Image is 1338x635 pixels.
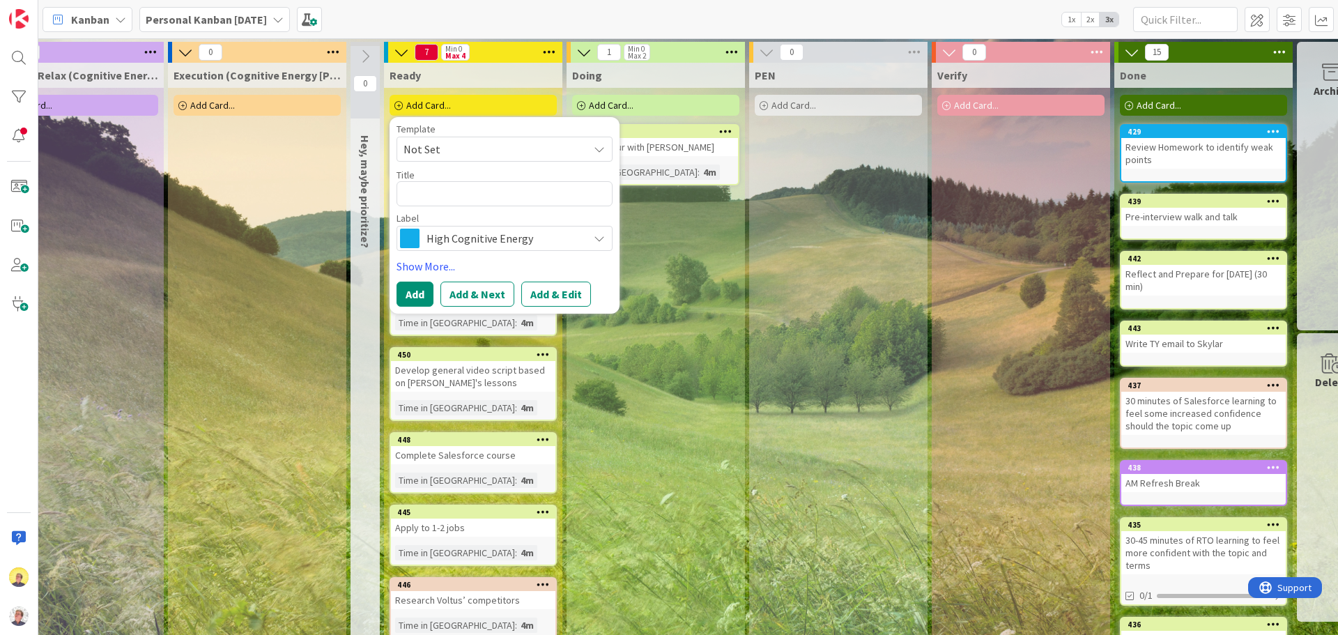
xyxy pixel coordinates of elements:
[1128,323,1286,333] div: 443
[395,545,515,560] div: Time in [GEOGRAPHIC_DATA]
[391,579,555,591] div: 446
[1137,99,1181,112] span: Add Card...
[1121,265,1286,296] div: Reflect and Prepare for [DATE] (30 min)
[517,473,537,488] div: 4m
[517,315,537,330] div: 4m
[1121,322,1286,335] div: 443
[391,349,555,392] div: 450Develop general video script based on [PERSON_NAME]'s lessons
[937,68,967,82] span: Verify
[1121,379,1286,435] div: 43730 minutes of Salesforce learning to feel some increased confidence should the topic come up
[397,435,555,445] div: 448
[397,213,419,223] span: Label
[1121,461,1286,474] div: 438
[1121,208,1286,226] div: Pre-interview walk and talk
[1128,381,1286,390] div: 437
[1121,195,1286,226] div: 439Pre-interview walk and talk
[521,282,591,307] button: Add & Edit
[146,13,267,26] b: Personal Kanban [DATE]
[1121,474,1286,492] div: AM Refresh Break
[1120,460,1287,506] a: 438AM Refresh Break
[391,349,555,361] div: 450
[517,400,537,415] div: 4m
[397,124,436,134] span: Template
[962,44,986,61] span: 0
[698,165,700,180] span: :
[391,579,555,609] div: 446Research Voltus’ competitors
[1121,125,1286,169] div: 429Review Homework to identify weak points
[397,169,415,181] label: Title
[391,519,555,537] div: Apply to 1-2 jobs
[9,567,29,587] img: JW
[390,432,557,494] a: 448Complete Salesforce courseTime in [GEOGRAPHIC_DATA]:4m
[395,618,515,633] div: Time in [GEOGRAPHIC_DATA]
[1128,463,1286,473] div: 438
[9,606,29,626] img: avatar
[391,506,555,519] div: 445
[780,44,803,61] span: 0
[515,315,517,330] span: :
[515,545,517,560] span: :
[391,361,555,392] div: Develop general video script based on [PERSON_NAME]'s lessons
[1121,392,1286,435] div: 30 minutes of Salesforce learning to feel some increased confidence should the topic come up
[395,400,515,415] div: Time in [GEOGRAPHIC_DATA]
[572,124,739,185] a: 444Office Hour with [PERSON_NAME]Time in [GEOGRAPHIC_DATA]:4m
[445,45,462,52] div: Min 0
[517,618,537,633] div: 4m
[1121,138,1286,169] div: Review Homework to identify weak points
[580,127,738,137] div: 444
[174,68,341,82] span: Execution (Cognitive Energy L-M)
[391,446,555,464] div: Complete Salesforce course
[391,591,555,609] div: Research Voltus’ competitors
[1121,379,1286,392] div: 437
[515,400,517,415] span: :
[403,140,578,158] span: Not Set
[397,507,555,517] div: 445
[1100,13,1118,26] span: 3x
[1128,520,1286,530] div: 435
[1121,125,1286,138] div: 429
[1121,322,1286,353] div: 443Write TY email to Skylar
[395,473,515,488] div: Time in [GEOGRAPHIC_DATA]
[358,135,372,248] span: Hey, maybe prioritize?
[700,165,720,180] div: 4m
[1121,519,1286,531] div: 435
[1128,127,1286,137] div: 429
[515,473,517,488] span: :
[1121,461,1286,492] div: 438AM Refresh Break
[1128,254,1286,263] div: 442
[391,434,555,464] div: 448Complete Salesforce course
[391,434,555,446] div: 448
[1121,618,1286,631] div: 436
[1121,519,1286,574] div: 43530-45 minutes of RTO learning to feel more confident with the topic and terms
[29,2,63,19] span: Support
[574,125,738,156] div: 444Office Hour with [PERSON_NAME]
[1120,251,1287,309] a: 442Reflect and Prepare for [DATE] (30 min)
[190,99,235,112] span: Add Card...
[71,11,109,28] span: Kanban
[1128,620,1286,629] div: 436
[578,165,698,180] div: Time in [GEOGRAPHIC_DATA]
[574,138,738,156] div: Office Hour with [PERSON_NAME]
[391,506,555,537] div: 445Apply to 1-2 jobs
[574,125,738,138] div: 444
[397,258,613,275] a: Show More...
[572,68,602,82] span: Doing
[1121,195,1286,208] div: 439
[390,505,557,566] a: 445Apply to 1-2 jobsTime in [GEOGRAPHIC_DATA]:4m
[1120,517,1287,606] a: 43530-45 minutes of RTO learning to feel more confident with the topic and terms0/1
[199,44,222,61] span: 0
[597,44,621,61] span: 1
[426,229,581,248] span: High Cognitive Energy
[1121,335,1286,353] div: Write TY email to Skylar
[390,68,421,82] span: Ready
[628,52,646,59] div: Max 2
[397,580,555,590] div: 446
[1133,7,1238,32] input: Quick Filter...
[390,347,557,421] a: 450Develop general video script based on [PERSON_NAME]'s lessonsTime in [GEOGRAPHIC_DATA]:4m
[771,99,816,112] span: Add Card...
[1120,378,1287,449] a: 43730 minutes of Salesforce learning to feel some increased confidence should the topic come up
[1121,252,1286,265] div: 442
[1120,194,1287,240] a: 439Pre-interview walk and talk
[1121,252,1286,296] div: 442Reflect and Prepare for [DATE] (30 min)
[954,99,999,112] span: Add Card...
